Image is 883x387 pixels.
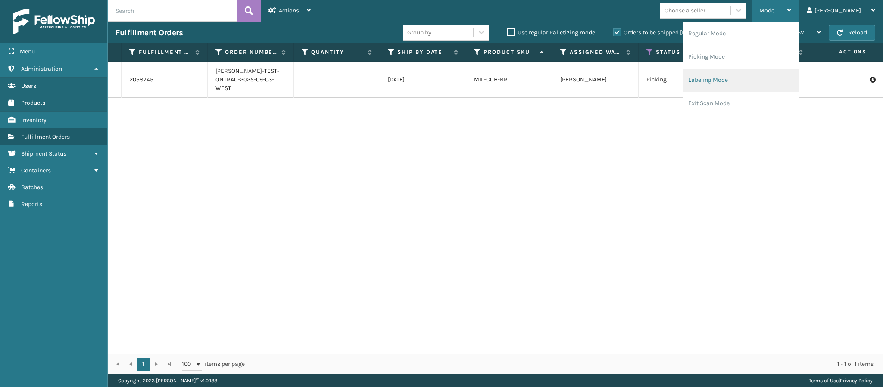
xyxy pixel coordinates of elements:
[21,65,62,72] span: Administration
[683,69,799,92] li: Labeling Mode
[208,62,294,98] td: [PERSON_NAME]-TEST-ONTRAC-2025-09-03-WEST
[683,92,799,115] li: Exit Scan Mode
[407,28,431,37] div: Group by
[829,25,875,41] button: Reload
[21,200,42,208] span: Reports
[294,62,380,98] td: 1
[812,45,872,59] span: Actions
[639,62,725,98] td: Picking
[552,62,639,98] td: [PERSON_NAME]
[21,116,47,124] span: Inventory
[613,29,697,36] label: Orders to be shipped [DATE]
[21,184,43,191] span: Batches
[809,374,873,387] div: |
[13,9,95,34] img: logo
[21,133,70,140] span: Fulfillment Orders
[118,374,217,387] p: Copyright 2023 [PERSON_NAME]™ v 1.0.188
[570,48,622,56] label: Assigned Warehouse
[840,378,873,384] a: Privacy Policy
[484,48,536,56] label: Product SKU
[139,48,191,56] label: Fulfillment Order Id
[809,378,839,384] a: Terms of Use
[870,75,875,84] i: Pull Label
[182,358,245,371] span: items per page
[665,6,705,15] div: Choose a seller
[225,48,277,56] label: Order Number
[129,75,153,84] a: 2058745
[257,360,874,368] div: 1 - 1 of 1 items
[21,82,36,90] span: Users
[311,48,363,56] label: Quantity
[507,29,595,36] label: Use regular Palletizing mode
[397,48,449,56] label: Ship By Date
[683,45,799,69] li: Picking Mode
[182,360,195,368] span: 100
[656,48,708,56] label: Status
[20,48,35,55] span: Menu
[21,150,66,157] span: Shipment Status
[683,22,799,45] li: Regular Mode
[380,62,466,98] td: [DATE]
[115,28,183,38] h3: Fulfillment Orders
[759,7,774,14] span: Mode
[474,76,508,83] a: MIL-CCH-BR
[279,7,299,14] span: Actions
[21,167,51,174] span: Containers
[21,99,45,106] span: Products
[137,358,150,371] a: 1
